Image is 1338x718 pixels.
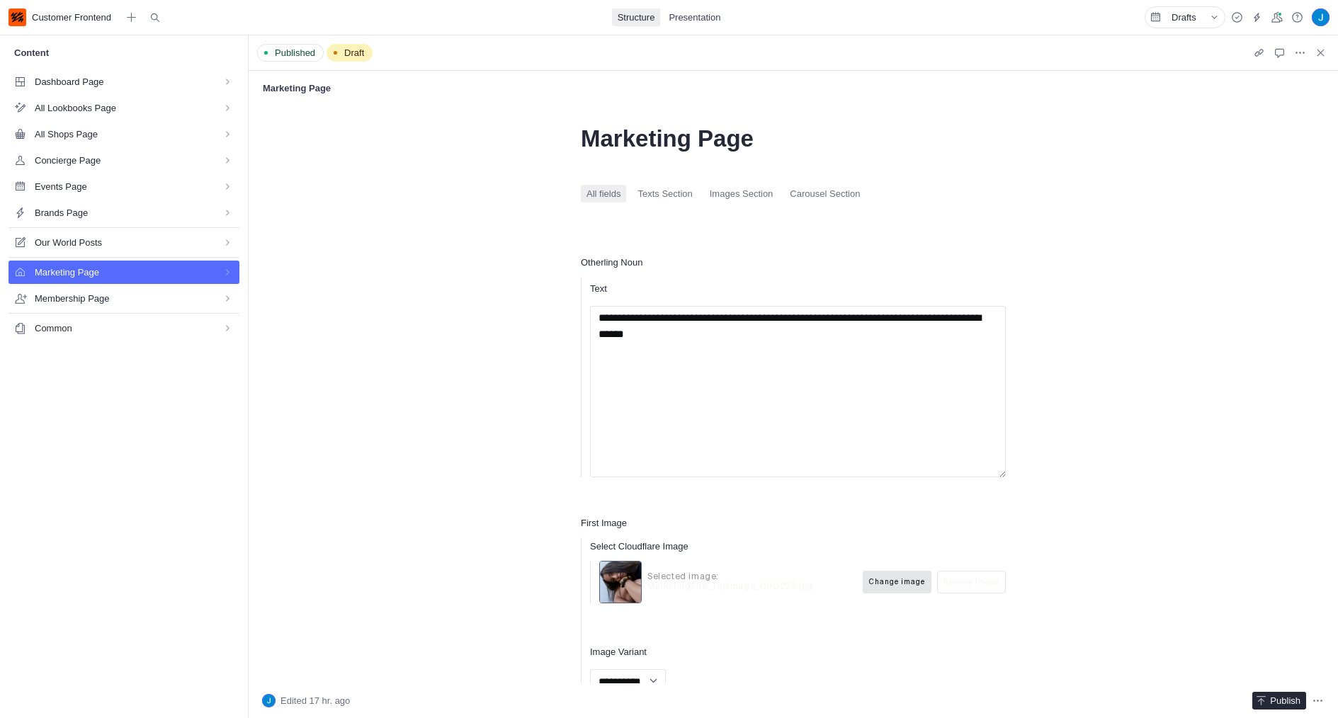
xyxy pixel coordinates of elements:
button: Edited 17 hr. ago [260,692,356,710]
span: Texts Section [637,187,692,200]
a: Dashboard Page [8,70,239,93]
img: selected image [599,561,642,603]
a: Presentation [663,8,726,26]
button: Open search [146,8,164,26]
span: Customer Frontend [32,11,111,24]
span: Marketing Page [35,266,205,279]
span: Marketing Page [581,124,1006,153]
span: Select Cloudflare Image [590,540,688,553]
button: Remove image [937,571,1006,593]
button: Comments [1271,44,1288,62]
span: Common [35,321,205,335]
button: Open document actions [1309,692,1327,710]
span: Our World Posts [35,236,205,249]
span: Text [590,282,607,295]
span: First Image [581,516,627,530]
a: Marketing Page [8,261,239,284]
button: Publish [1252,692,1306,710]
span: Otherling Noun [581,256,642,269]
span: Edited 17 hr. ago [280,694,350,707]
div: Jeanne Cullen [1312,8,1330,26]
span: Membership Page [35,292,205,305]
span: Images Section [710,187,773,200]
span: Brands Page [35,206,205,220]
button: Published [257,44,324,62]
span: All Lookbooks Page [35,101,205,115]
button: Carousel Section [784,185,866,203]
a: Membership Page [8,287,239,310]
ul: Content [8,70,239,343]
span: Concierge Page [35,154,205,167]
button: Global presence [1268,8,1286,26]
span: Marketing Page [263,81,331,95]
a: Concierge Page [8,149,239,172]
span: Carousel Section [790,187,860,200]
button: Create new document [123,8,140,26]
span: MarketingSite_TopImage_090225.jpg [647,582,813,592]
a: Events Page [8,175,239,198]
span: All Shops Page [35,127,205,141]
span: Presentation [669,11,720,24]
span: Events Page [35,180,205,193]
span: Publish [1270,694,1300,707]
span: Image Variant [590,645,647,659]
span: Draft [344,46,364,59]
button: Texts Section [632,185,698,203]
span: Structure [618,11,655,24]
a: All Shops Page [8,122,239,146]
span: Drafts [1172,11,1196,24]
span: All fields [586,187,620,200]
a: Structure [612,8,661,26]
a: Customer Frontend [8,8,117,26]
span: Selected image: [647,572,813,582]
span: Published [275,46,315,59]
button: Draft [327,44,373,62]
button: Images Section [704,185,779,203]
div: Jeanne Cullen [262,694,276,707]
a: Brands Page [8,201,239,224]
span: Dashboard Page [35,75,205,89]
button: Copy Document URL [1250,44,1268,62]
button: All fields [581,185,626,203]
button: Change image [863,571,931,593]
span: Content [14,46,49,59]
button: Help and resources [1288,8,1306,26]
a: Common [8,317,239,340]
a: All Lookbooks Page [8,96,239,120]
a: Our World Posts [8,231,239,254]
